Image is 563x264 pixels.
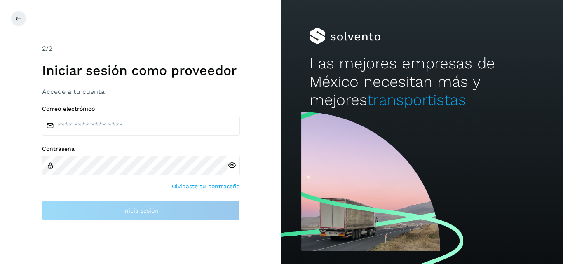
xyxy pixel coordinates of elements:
button: Inicia sesión [42,201,240,220]
label: Contraseña [42,145,240,152]
div: /2 [42,44,240,54]
h3: Accede a tu cuenta [42,88,240,96]
a: Olvidaste tu contraseña [172,182,240,191]
span: transportistas [367,91,466,109]
h1: Iniciar sesión como proveedor [42,63,240,78]
label: Correo electrónico [42,105,240,112]
span: 2 [42,44,46,52]
span: Inicia sesión [123,208,158,213]
h2: Las mejores empresas de México necesitan más y mejores [310,54,535,109]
